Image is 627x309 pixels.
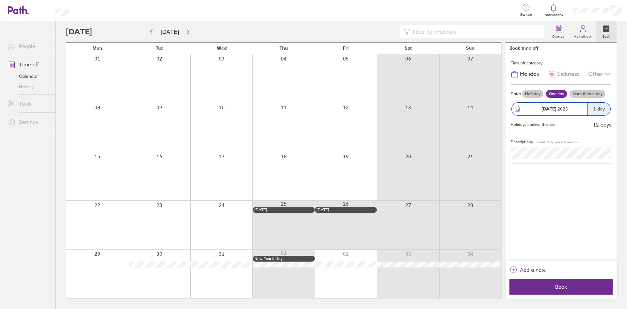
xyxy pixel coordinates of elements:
[599,33,614,39] label: Book
[466,45,474,51] span: Sun
[254,256,313,261] div: New Year’s Day
[509,279,613,295] button: Book
[3,115,55,129] a: Settings
[343,45,349,51] span: Fri
[541,106,556,112] strong: [DATE]
[541,106,568,112] span: 2025
[511,58,611,68] div: Time off category
[509,265,546,275] button: Add a note
[3,58,55,71] a: Time off
[511,122,557,127] div: Holidays booked this year
[531,140,579,144] span: (Optional. Only you will see this)
[509,45,539,51] div: Book time off
[543,3,564,17] a: Notifications
[280,45,288,51] span: Thu
[3,97,55,110] a: Tools
[520,71,539,77] span: Holiday
[254,208,313,212] div: [DATE]
[548,33,570,39] label: Calendar
[3,81,55,92] a: History
[570,33,596,39] label: My holidays
[520,265,546,275] span: Add a note
[522,90,543,98] label: Half day
[570,21,596,42] a: My holidays
[588,68,611,80] div: Other
[596,21,617,42] a: Book
[546,90,567,98] label: One day
[511,92,521,96] span: Dates
[515,13,537,17] span: Get help
[511,139,531,144] span: Description
[92,45,102,51] span: Mon
[548,21,570,42] a: Calendar
[3,40,55,53] a: People
[3,71,55,81] a: Calendar
[593,122,611,128] div: 12 days
[405,45,412,51] span: Sat
[155,26,184,37] button: [DATE]
[570,90,605,98] label: More than a day
[316,208,375,212] div: [DATE]
[511,99,611,119] button: [DATE] 20251 day
[217,45,227,51] span: Wed
[543,13,564,17] span: Notifications
[587,103,610,115] div: 1 day
[514,284,608,290] span: Book
[557,71,580,77] span: Sickness
[156,45,163,51] span: Tue
[410,26,540,38] input: Filter by employee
